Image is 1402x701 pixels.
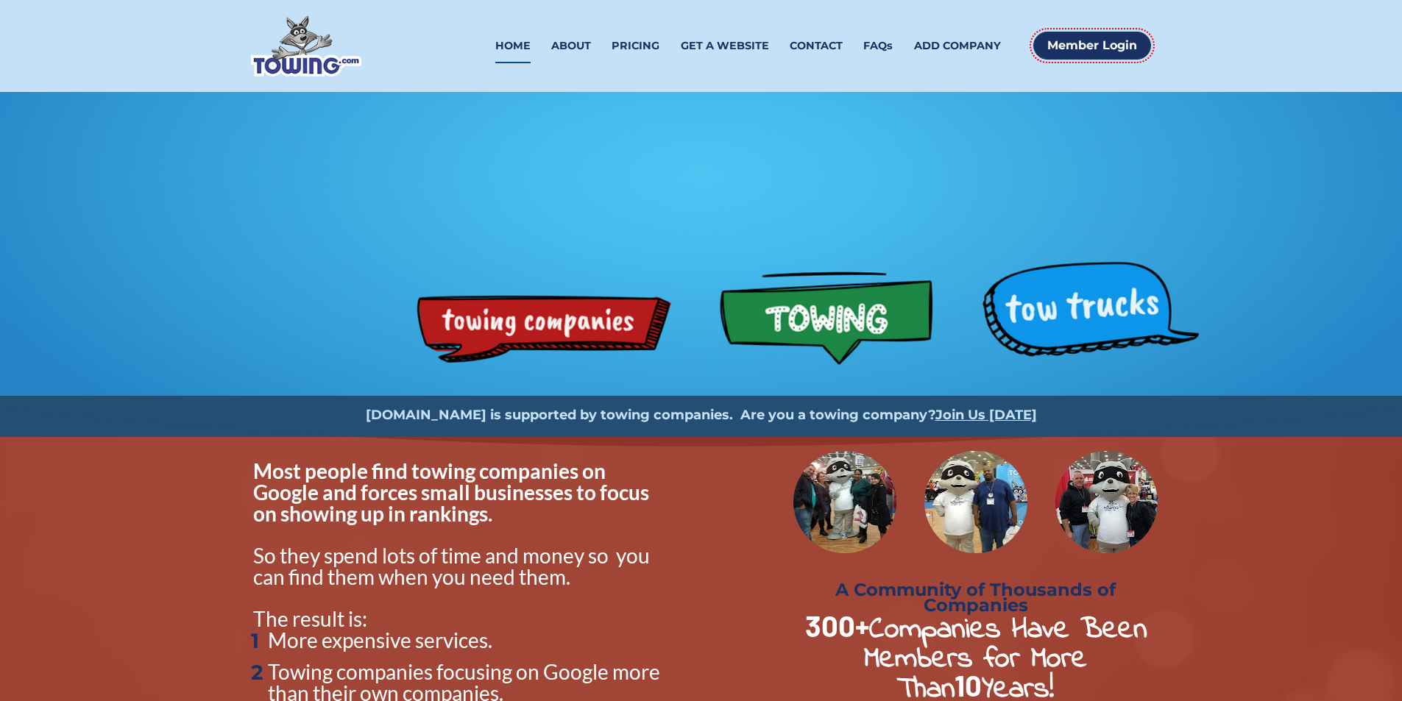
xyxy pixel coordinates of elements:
strong: A Community of Thousands of Companies [835,579,1121,616]
a: HOME [495,29,531,63]
strong: Companies Have Been [869,608,1147,652]
span: More expensive services. [268,627,492,652]
strong: 300+ [805,608,869,643]
a: GET A WEBSITE [681,29,769,63]
span: Most people find towing companies on Google and forces small businesses to focus on showing up in... [253,458,653,526]
a: Join Us [DATE] [935,407,1037,423]
span: The result is: [253,606,367,631]
a: CONTACT [790,29,843,63]
a: PRICING [612,29,659,63]
span: So they spend lots of time and money so you can find them when you need them. [253,543,654,589]
a: Member Login [1033,32,1151,60]
strong: [DOMAIN_NAME] is supported by towing companies. Are you a towing company? [366,407,935,423]
a: FAQs [863,29,893,63]
a: ADD COMPANY [914,29,1001,63]
img: Towing.com Logo [251,15,361,76]
a: ABOUT [551,29,591,63]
